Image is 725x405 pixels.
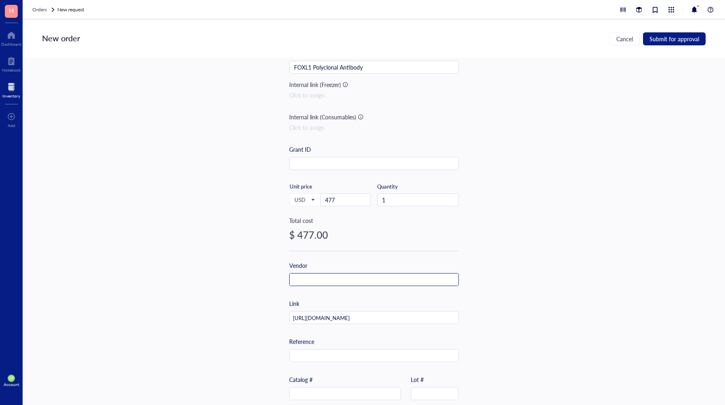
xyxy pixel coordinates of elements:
div: Account [4,382,19,387]
span: EP [9,376,13,380]
span: Submit for approval [649,36,699,42]
div: Inventory [2,93,20,98]
button: Submit for approval [643,32,706,45]
div: New order [42,32,80,45]
div: Grant ID [289,145,311,154]
div: Internal link (Consumables) [289,112,356,121]
a: New request [57,6,86,14]
div: Vendor [289,261,307,270]
div: Add [8,123,15,128]
div: Total cost [289,216,459,225]
div: Dashboard [1,42,21,47]
div: Link [289,299,299,308]
a: Orders [32,6,56,14]
div: Click to assign [289,123,459,132]
span: USD [294,196,314,204]
div: Lot # [411,375,424,384]
div: Click to assign [289,91,459,100]
button: Cancel [609,32,640,45]
span: Cancel [616,36,633,42]
div: Quantity [377,183,459,190]
div: Unit price [290,183,340,190]
a: Notebook [2,55,21,72]
div: Catalog # [289,375,313,384]
span: H [9,5,14,15]
a: Dashboard [1,29,21,47]
div: Reference [289,337,314,346]
div: Notebook [2,68,21,72]
a: Inventory [2,81,20,98]
div: Internal link (Freezer) [289,80,341,89]
span: Orders [32,6,47,13]
div: $ 477.00 [289,228,459,241]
